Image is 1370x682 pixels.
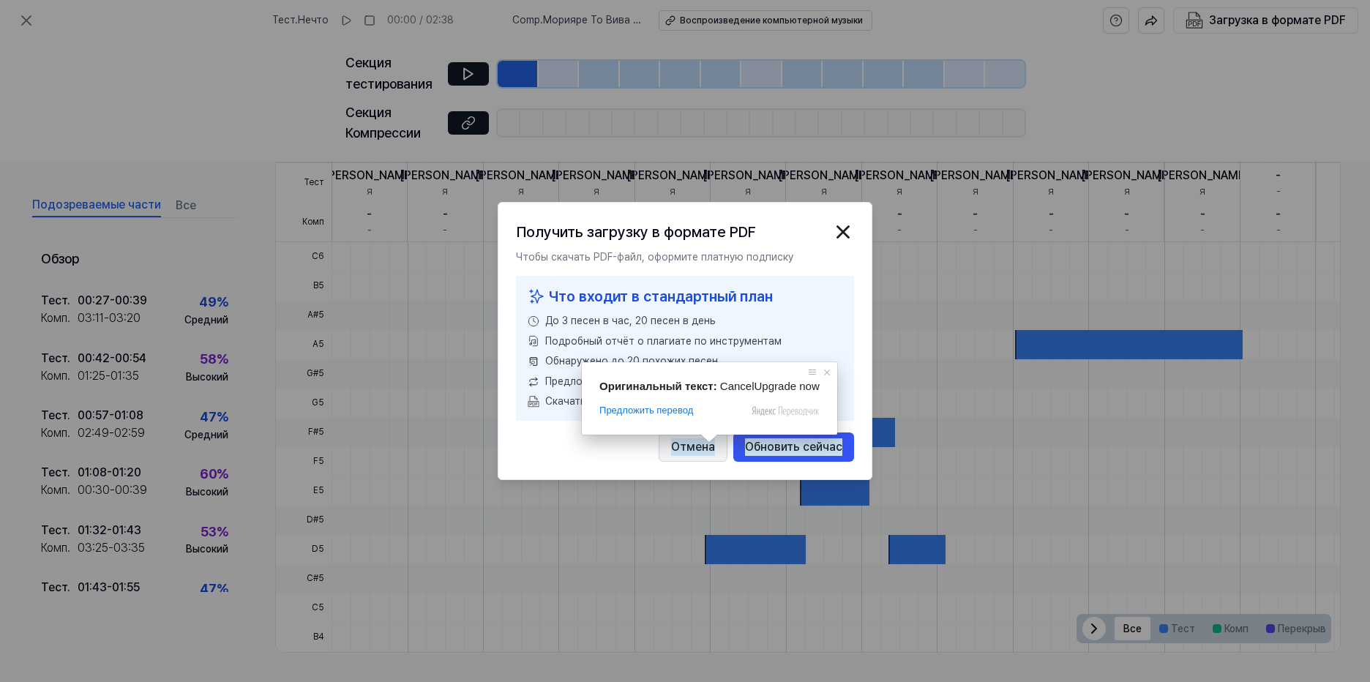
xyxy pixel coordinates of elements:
[516,223,756,241] ya-tr-span: Получить загрузку в формате PDF
[528,396,539,408] img: Загрузка в формате PDF
[745,438,842,456] ya-tr-span: Обновить сейчас
[548,285,773,308] ya-tr-span: Что входит в стандартный план
[528,285,545,308] img: значок с блестками
[545,315,716,326] ya-tr-span: До 3 песен в час, 20 песен в день
[733,432,854,462] button: Обновить сейчас
[545,395,725,407] ya-tr-span: Скачать PDF и поделиться ссылкой
[671,438,715,456] ya-tr-span: Отмена
[832,221,854,243] img: Закрыть
[545,355,718,367] ya-tr-span: Обнаружено до 20 похожих песен
[659,432,727,462] button: Отмена
[545,375,738,387] ya-tr-span: Предложите 3 Песни для мониторинга
[516,251,793,263] ya-tr-span: Чтобы скачать PDF-файл, оформите платную подписку
[545,335,782,347] ya-tr-span: Подробный отчёт о плагиате по инструментам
